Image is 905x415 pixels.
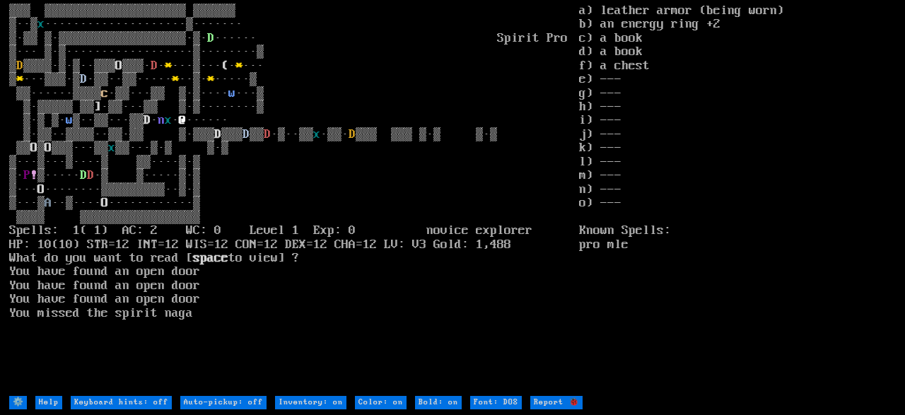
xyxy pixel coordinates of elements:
[151,59,158,73] font: D
[23,168,30,182] font: P
[214,127,221,141] font: D
[349,127,356,141] font: D
[87,168,94,182] font: D
[101,86,108,100] font: c
[275,396,346,409] input: Inventory: on
[37,17,45,31] font: x
[470,396,522,409] input: Font: DOS
[207,31,214,45] font: D
[16,59,23,73] font: D
[66,113,73,127] font: w
[71,396,172,409] input: Keyboard hints: off
[9,4,579,394] larn: ▒▒▒ ▒▒▒▒▒▒▒▒▒▒▒▒▒▒▒▒▒▒▒▒ ▒▒▒▒▒▒ ▒··▒ ····················▒······· ▒·▒▒ ▒·▒▒▒▒▒▒▒▒▒▒▒▒▒▒▒▒▒▒·▒· ··...
[9,396,27,409] input: ⚙️
[228,86,235,100] font: w
[579,4,896,394] stats: a) leather armor (being worn) b) an energy ring +2 c) a book d) a book f) a chest e) --- g) --- h...
[30,168,37,182] font: !
[243,127,250,141] font: D
[530,396,583,409] input: Report 🐞
[415,396,462,409] input: Bold: on
[144,113,151,127] font: D
[355,396,407,409] input: Color: on
[30,141,37,155] font: O
[179,113,186,127] font: @
[180,396,267,409] input: Auto-pickup: off
[193,251,228,265] b: space
[264,127,271,141] font: D
[45,196,52,210] font: A
[115,59,122,73] font: O
[37,182,45,197] font: O
[94,100,101,114] font: ]
[158,113,165,127] font: n
[165,113,172,127] font: x
[221,59,228,73] font: (
[45,141,52,155] font: O
[80,72,87,86] font: D
[108,141,115,155] font: x
[80,168,87,182] font: D
[101,196,108,210] font: O
[313,127,320,141] font: x
[35,396,62,409] input: Help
